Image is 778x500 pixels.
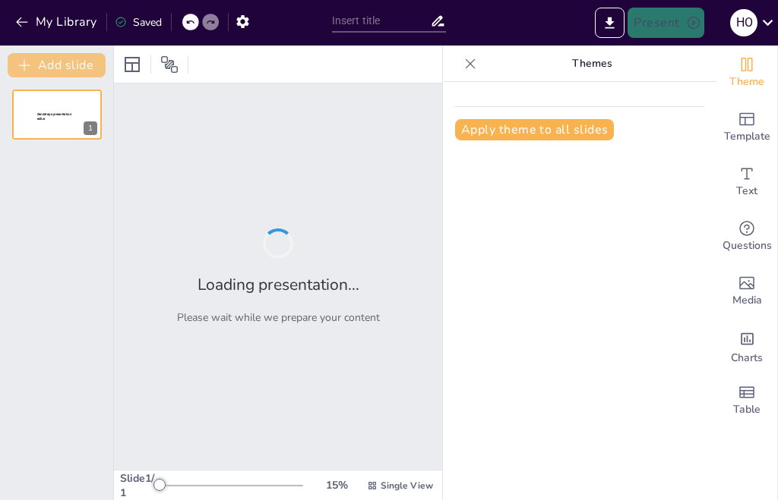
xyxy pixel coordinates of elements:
[716,209,777,264] div: Get real-time input from your audience
[115,15,162,30] div: Saved
[318,478,355,492] div: 15 %
[11,10,103,34] button: My Library
[716,155,777,209] div: Add text boxes
[37,112,71,121] span: Sendsteps presentation editor
[177,310,380,325] p: Please wait while we prepare your content
[120,471,157,500] div: Slide 1 / 1
[733,401,761,418] span: Table
[723,237,772,254] span: Questions
[716,373,777,428] div: Add a table
[716,319,777,373] div: Add charts and graphs
[12,90,102,140] div: 1
[730,9,757,36] div: H O
[716,264,777,319] div: Add images, graphics, shapes or video
[84,121,97,135] div: 1
[628,8,704,38] button: Present
[381,480,433,492] span: Single View
[716,46,777,100] div: Change the overall theme
[482,46,701,82] p: Themes
[736,183,757,200] span: Text
[455,119,614,140] button: Apply theme to all slides
[8,53,106,77] button: Add slide
[731,350,763,366] span: Charts
[732,292,762,309] span: Media
[120,52,144,77] div: Layout
[332,10,431,32] input: Insert title
[160,55,179,74] span: Position
[595,8,625,38] button: Export to PowerPoint
[716,100,777,155] div: Add ready made slides
[198,274,359,295] h2: Loading presentation...
[724,128,770,145] span: Template
[729,74,764,90] span: Theme
[730,8,757,38] button: H O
